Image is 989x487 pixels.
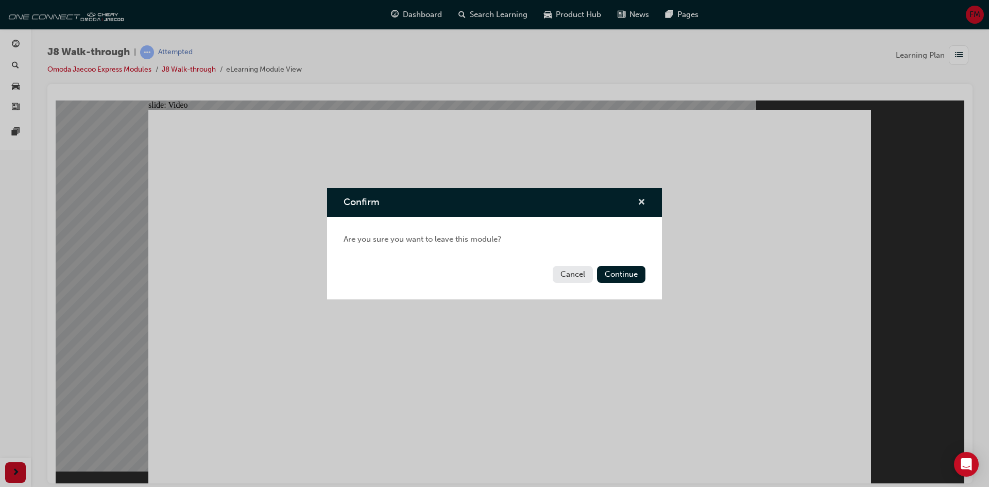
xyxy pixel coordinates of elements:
[638,196,645,209] button: cross-icon
[597,266,645,283] button: Continue
[954,452,979,477] div: Open Intercom Messenger
[327,217,662,262] div: Are you sure you want to leave this module?
[327,188,662,299] div: Confirm
[344,196,379,208] span: Confirm
[553,266,593,283] button: Cancel
[638,198,645,208] span: cross-icon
